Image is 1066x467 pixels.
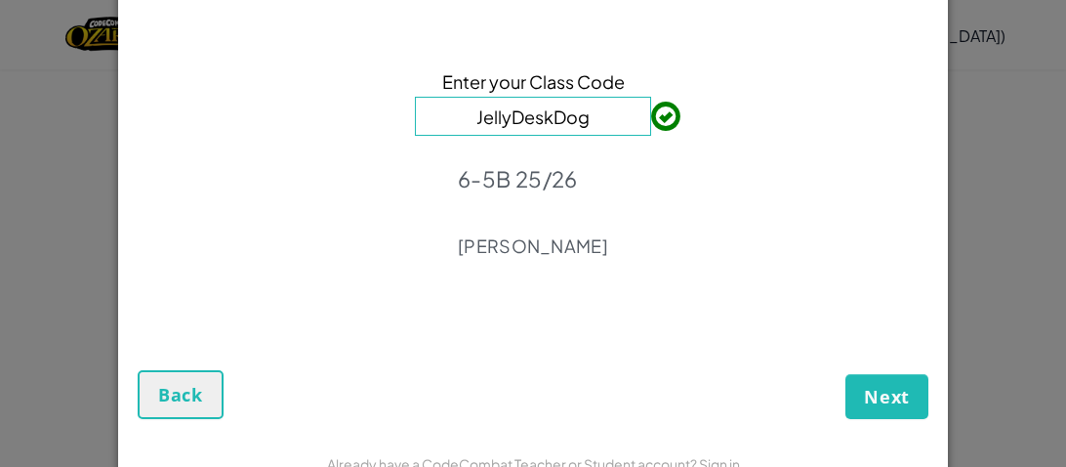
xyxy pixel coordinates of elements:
[458,165,608,192] p: 6-5B 25/26
[458,234,608,258] p: [PERSON_NAME]
[864,385,910,408] span: Next
[158,383,203,406] span: Back
[442,67,625,96] span: Enter your Class Code
[138,370,224,419] button: Back
[845,374,928,419] button: Next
